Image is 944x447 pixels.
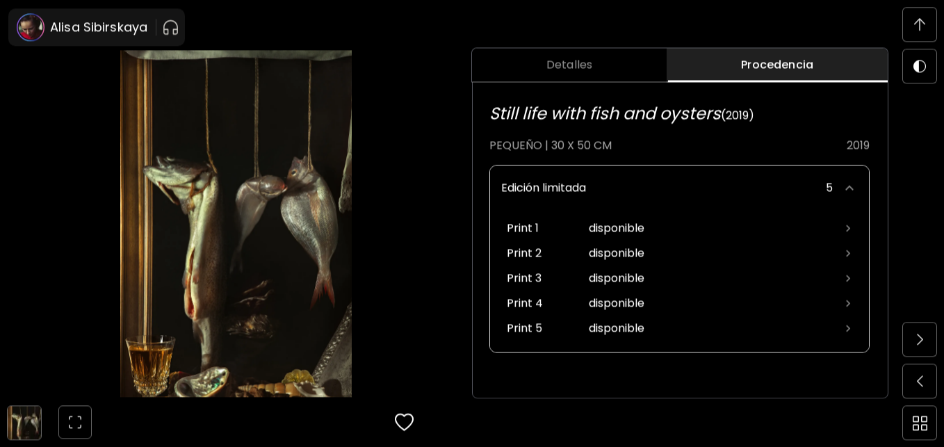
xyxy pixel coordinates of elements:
img: favorites [395,412,414,432]
span: Procedencia [675,56,879,73]
p: disponible [589,245,836,261]
p: Print 3 [507,270,589,286]
span: Detalles [480,56,658,73]
p: 2019 [847,137,870,154]
div: Edición limitada5 [490,165,869,210]
p: Pequeño | 30 x 50 cm [489,137,612,154]
p: disponible [589,220,836,236]
button: Print 5disponible [501,316,858,341]
p: Print 2 [507,245,589,261]
span: Still life with fish and oysters [489,101,721,124]
span: (2019) [721,107,754,123]
button: Print 2disponible [501,241,858,266]
p: 5 [826,179,833,196]
p: Print 4 [507,295,589,311]
p: disponible [589,270,836,286]
button: pauseOutline IconGradient Icon [162,16,179,38]
p: Edición limitada [501,179,586,196]
p: Print 1 [507,220,589,236]
p: Print 5 [507,320,589,336]
h6: Alisa Sibirskaya [50,19,147,35]
button: favorites [386,403,423,441]
button: Print 1disponible [501,216,858,241]
button: Print 3disponible [501,266,858,291]
p: disponible [589,295,836,311]
p: disponible [589,320,836,336]
button: Print 4disponible [501,291,858,316]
